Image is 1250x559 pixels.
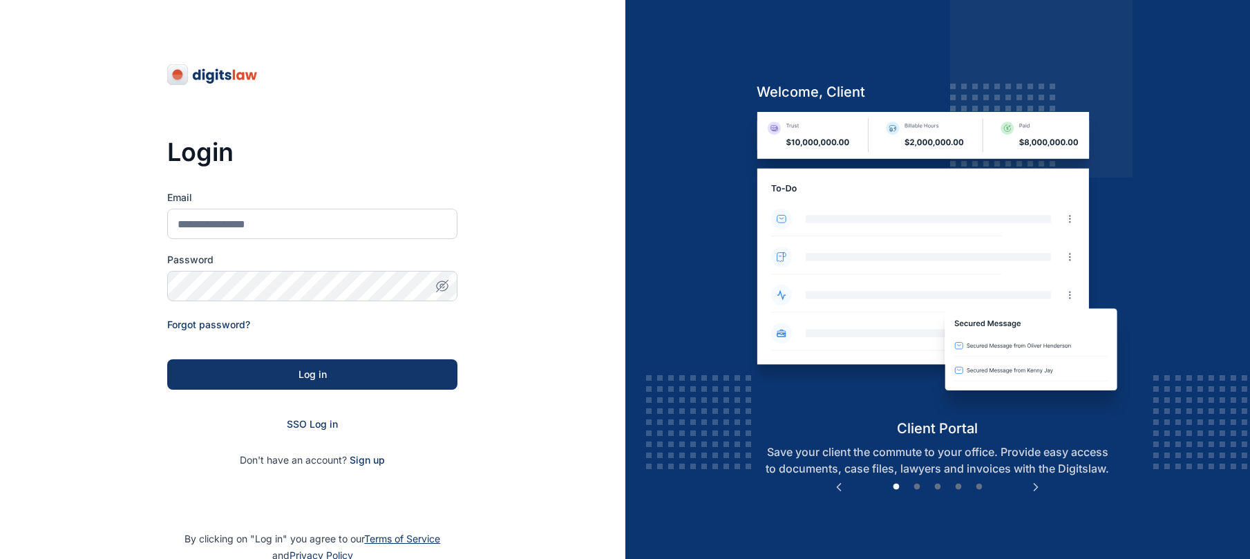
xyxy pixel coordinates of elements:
a: Terms of Service [364,533,440,544]
a: Forgot password? [167,319,250,330]
button: 5 [972,480,986,494]
p: Save your client the commute to your office. Provide easy access to documents, case files, lawyer... [746,444,1129,477]
button: 2 [910,480,924,494]
h5: client portal [746,419,1129,438]
a: Sign up [350,454,385,466]
div: Log in [189,368,435,381]
h5: welcome, client [746,82,1129,102]
img: digitslaw-logo [167,64,258,86]
h3: Login [167,138,457,166]
button: 4 [951,480,965,494]
p: Don't have an account? [167,453,457,467]
button: Log in [167,359,457,390]
span: Sign up [350,453,385,467]
button: 1 [889,480,903,494]
a: SSO Log in [287,418,338,430]
label: Password [167,253,457,267]
img: client-portal [746,112,1129,418]
button: 3 [931,480,945,494]
button: Next [1029,480,1043,494]
button: Previous [832,480,846,494]
label: Email [167,191,457,205]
